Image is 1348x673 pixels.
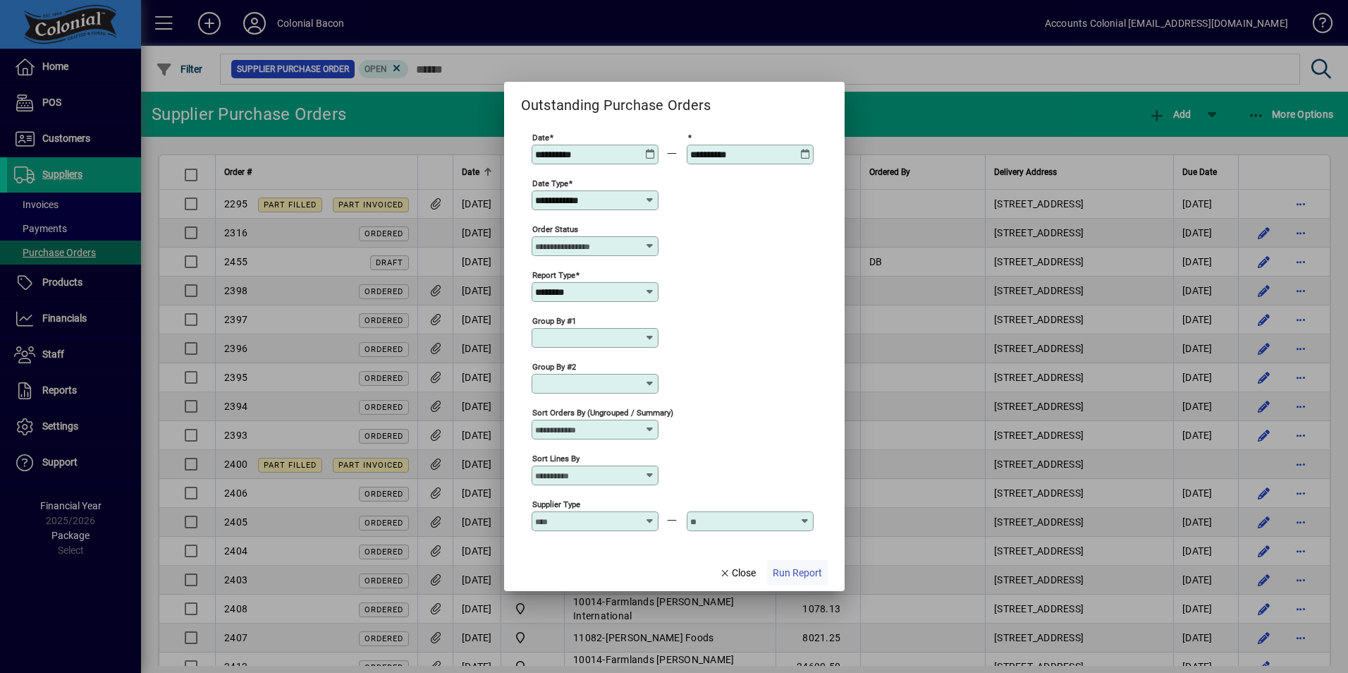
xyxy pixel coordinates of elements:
span: Run Report [773,566,822,581]
mat-label: Supplier Type [532,499,580,509]
mat-label: Date Type [532,178,568,188]
button: Close [713,560,761,586]
mat-label: Order Status [532,224,578,234]
h2: Outstanding Purchase Orders [504,82,728,116]
button: Run Report [767,560,828,586]
mat-label: Sort Orders By (ungrouped / summary) [532,408,673,418]
mat-label: Date [532,133,549,143]
span: Close [719,566,756,581]
mat-label: Sort Lines By [532,454,580,463]
mat-label: Group by #1 [532,316,576,326]
mat-label: Group by #2 [532,362,576,372]
mat-label: Report Type [532,270,575,280]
